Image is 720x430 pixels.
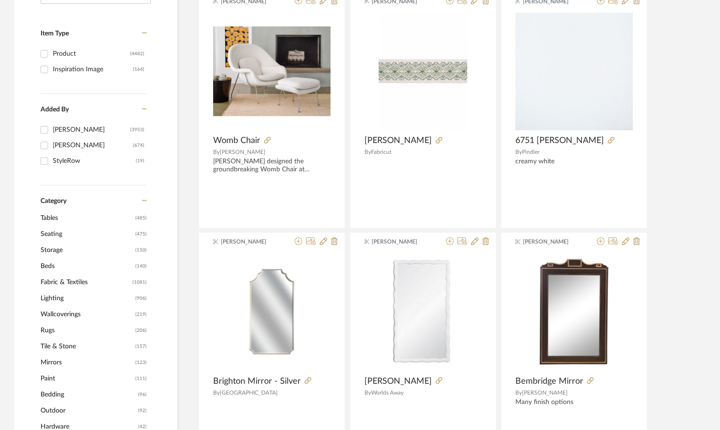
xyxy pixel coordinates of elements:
span: (157) [135,339,147,354]
span: Worlds Away [371,390,404,396]
span: (1081) [132,275,147,290]
div: (19) [136,153,144,169]
span: Bedding [41,387,136,403]
span: By [515,390,522,396]
span: [GEOGRAPHIC_DATA] [220,390,278,396]
span: (123) [135,355,147,370]
span: Paint [41,371,133,387]
span: Fabric & Textiles [41,274,130,290]
div: [PERSON_NAME] [53,138,133,153]
span: Bembridge Mirror [515,376,583,387]
img: Bembridge Mirror [515,253,633,371]
div: Product [53,46,130,61]
div: (164) [133,62,144,77]
div: Inspiration Image [53,62,133,77]
span: (140) [135,259,147,274]
span: [PERSON_NAME] [364,135,432,146]
span: Brighton Mirror - Silver [213,376,301,387]
span: [PERSON_NAME] [372,237,431,246]
span: Beds [41,258,133,274]
img: KYLO WH [364,253,482,371]
span: Womb Chair [213,135,260,146]
span: [PERSON_NAME] [220,149,265,155]
span: By [213,149,220,155]
span: (485) [135,211,147,226]
span: (906) [135,291,147,306]
span: Tile & Stone [41,338,133,354]
span: Seating [41,226,133,242]
span: Outdoor [41,403,136,419]
span: By [364,390,371,396]
div: Many finish options [515,398,633,414]
span: (96) [138,387,147,402]
span: (111) [135,371,147,386]
div: creamy white [515,158,633,174]
span: Storage [41,242,133,258]
span: [PERSON_NAME] [364,376,432,387]
div: (674) [133,138,144,153]
div: StyleRow [53,153,136,169]
span: Added By [41,106,69,113]
img: 6751 CLIFTON-CHALK [515,13,633,130]
div: (4482) [130,46,144,61]
span: Rugs [41,322,133,338]
span: Mirrors [41,354,133,371]
span: [PERSON_NAME] [522,390,568,396]
div: (3953) [130,122,144,137]
span: Lighting [41,290,133,306]
img: Womb Chair [213,26,331,116]
img: Brighton Mirror - Silver [213,253,331,371]
span: By [515,149,522,155]
div: [PERSON_NAME] [53,122,130,137]
span: (206) [135,323,147,338]
span: By [213,390,220,396]
span: Item Type [41,30,69,37]
span: (150) [135,243,147,258]
span: By [364,149,371,155]
span: [PERSON_NAME] [523,237,582,246]
img: Larabee [379,12,467,130]
span: (92) [138,403,147,418]
span: Wallcoverings [41,306,133,322]
span: [PERSON_NAME] [221,237,280,246]
span: Pindler [522,149,539,155]
div: [PERSON_NAME] designed the groundbreaking Womb Chair at [PERSON_NAME] request for "a chair that w... [213,158,331,174]
span: (475) [135,227,147,242]
span: Fabricut [371,149,391,155]
span: 6751 [PERSON_NAME] [515,135,604,146]
span: (219) [135,307,147,322]
span: Tables [41,210,133,226]
span: Category [41,197,66,205]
